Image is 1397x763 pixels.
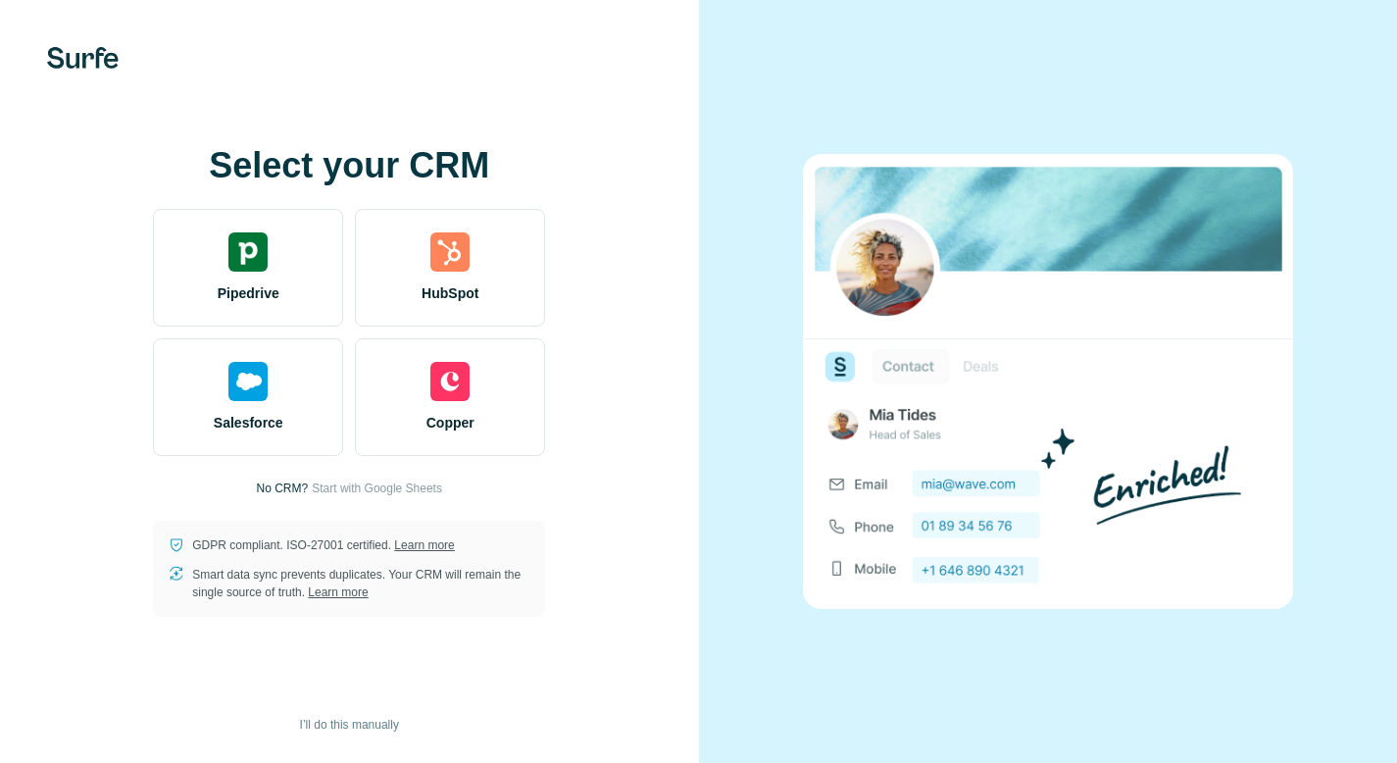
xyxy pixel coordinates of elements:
span: I’ll do this manually [300,716,399,734]
h1: Select your CRM [153,146,545,185]
p: Smart data sync prevents duplicates. Your CRM will remain the single source of truth. [192,566,529,601]
img: Surfe's logo [47,47,119,69]
span: Copper [426,413,474,432]
span: Salesforce [214,413,283,432]
img: copper's logo [430,362,470,401]
span: HubSpot [422,283,478,303]
button: I’ll do this manually [286,710,413,739]
p: No CRM? [257,480,309,497]
a: Learn more [308,585,368,599]
img: salesforce's logo [228,362,268,401]
a: Learn more [394,538,454,552]
img: none image [803,154,1293,608]
span: Pipedrive [218,283,279,303]
button: Start with Google Sheets [312,480,442,497]
img: hubspot's logo [430,232,470,272]
img: pipedrive's logo [228,232,268,272]
p: GDPR compliant. ISO-27001 certified. [192,536,454,554]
